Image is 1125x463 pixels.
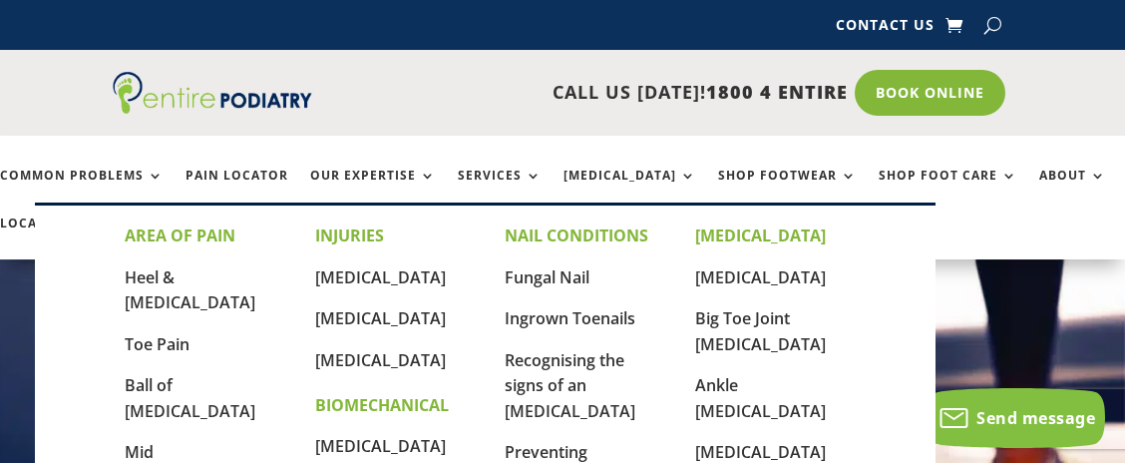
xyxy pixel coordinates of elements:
[879,169,1017,212] a: Shop Foot Care
[563,169,696,212] a: [MEDICAL_DATA]
[855,70,1005,116] a: Book Online
[836,18,935,40] a: Contact Us
[458,169,542,212] a: Services
[927,388,1105,448] button: Send message
[505,225,648,246] strong: NAIL CONDITIONS
[976,407,1095,429] span: Send message
[113,98,312,118] a: Entire Podiatry
[125,225,235,246] strong: AREA OF PAIN
[186,169,288,212] a: Pain Locator
[505,349,635,422] a: Recognising the signs of an [MEDICAL_DATA]
[315,394,449,416] strong: BIOMECHANICAL
[113,72,312,114] img: logo (1)
[505,307,635,329] a: Ingrown Toenails
[315,225,384,246] strong: INJURIES
[125,266,255,314] a: Heel & [MEDICAL_DATA]
[310,169,436,212] a: Our Expertise
[695,307,826,355] a: Big Toe Joint [MEDICAL_DATA]
[695,266,826,288] a: [MEDICAL_DATA]
[695,374,826,422] a: Ankle [MEDICAL_DATA]
[125,333,189,355] a: Toe Pain
[706,80,848,104] span: 1800 4 ENTIRE
[315,307,446,329] a: [MEDICAL_DATA]
[312,80,848,106] p: CALL US [DATE]!
[718,169,857,212] a: Shop Footwear
[695,441,826,463] a: [MEDICAL_DATA]
[315,349,446,371] a: [MEDICAL_DATA]
[315,266,446,288] a: [MEDICAL_DATA]
[125,374,255,422] a: Ball of [MEDICAL_DATA]
[695,225,826,246] strong: [MEDICAL_DATA]
[1039,169,1106,212] a: About
[505,266,589,288] a: Fungal Nail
